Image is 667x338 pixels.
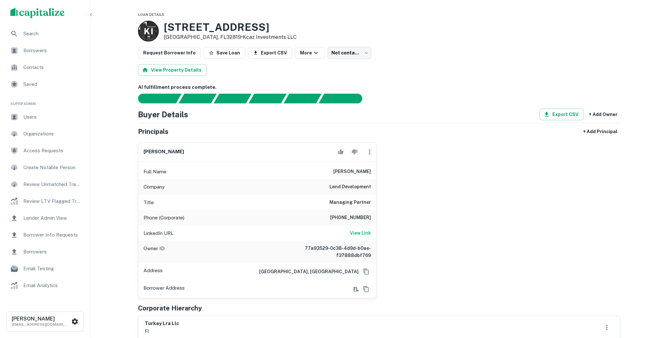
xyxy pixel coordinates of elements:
[349,146,360,158] button: Reject
[144,245,165,259] p: Owner ID
[333,168,371,176] h6: [PERSON_NAME]
[5,126,85,142] a: Organizations
[138,47,201,59] button: Request Borrower Info
[330,214,371,222] h6: [PHONE_NUMBER]
[164,21,297,33] h3: [STREET_ADDRESS]
[5,210,85,226] a: Lender Admin View
[5,160,85,175] a: Create Notable Person
[295,47,325,59] button: More
[23,181,81,188] span: Review Unmatched Transactions
[254,268,359,275] h6: [GEOGRAPHIC_DATA], [GEOGRAPHIC_DATA]
[6,311,84,332] button: [PERSON_NAME][EMAIL_ADDRESS][DOMAIN_NAME]
[144,148,184,156] h6: [PERSON_NAME]
[5,227,85,243] a: Borrower Info Requests
[5,278,85,293] a: Email Analytics
[23,113,81,121] span: Users
[5,76,85,92] a: Saved
[23,64,81,71] span: Contacts
[144,168,167,176] p: Full Name
[361,284,371,294] button: Copy Address
[586,109,620,120] button: + Add Owner
[5,60,85,75] a: Contacts
[581,126,620,137] button: + Add Principal
[23,265,81,273] span: Email Testing
[164,33,297,41] p: [GEOGRAPHIC_DATA], FL32819 •
[5,109,85,125] a: Users
[144,199,154,206] p: Title
[178,94,216,103] div: Your request is received and processing...
[248,94,286,103] div: Principals found, AI now looking for contact information...
[12,316,70,321] h6: [PERSON_NAME]
[283,94,321,103] div: Principals found, still searching for contact information. This may take time...
[5,244,85,260] a: Borrowers
[348,286,359,293] a: FL
[144,214,184,222] p: Phone (Corporate)
[23,282,81,289] span: Email Analytics
[213,94,251,103] div: Documents found, AI parsing details...
[329,183,371,191] h6: land development
[5,177,85,192] a: Review Unmatched Transactions
[319,94,370,103] div: AI fulfillment process complete.
[5,193,85,209] a: Review LTV Flagged Transactions
[144,229,174,237] p: LinkedIn URL
[23,164,81,171] span: Create Notable Person
[138,127,168,136] h5: Principals
[138,13,164,17] span: Loan Details
[138,303,202,313] h5: Corporate Hierarchy
[144,284,185,294] p: Borrower Address
[5,93,85,109] li: Super Admin
[293,245,371,259] h6: 77a93529-0c38-4d9d-b0ae-f37888dbf769
[12,321,70,327] p: [EMAIL_ADDRESS][DOMAIN_NAME]
[144,183,165,191] p: Company
[145,320,179,327] h6: turkey lra llc
[144,267,163,276] p: Address
[23,197,81,205] span: Review LTV Flagged Transactions
[23,147,81,155] span: Access Requests
[23,47,81,54] span: Borrowers
[539,109,584,120] button: Export CSV
[5,26,85,41] a: Search
[328,47,371,59] div: Not contacted
[203,47,245,59] button: Save Loan
[335,146,346,158] button: Accept
[10,8,65,18] img: capitalize-logo.png
[5,43,85,58] a: Borrowers
[635,265,667,297] iframe: Chat Widget
[5,143,85,158] a: Access Requests
[5,261,85,276] a: Email Testing
[243,34,297,40] a: Kcaz Investments LLC
[130,94,179,103] div: Sending borrower request to AI...
[23,248,81,256] span: Borrowers
[248,47,292,59] button: Export CSV
[138,21,159,41] a: K I
[350,229,371,237] a: View Link
[329,199,371,206] h6: Managing Partner
[144,25,153,38] p: K I
[138,84,620,91] h6: AI fulfillment process complete.
[23,231,81,239] span: Borrower Info Requests
[23,30,81,38] span: Search
[138,109,188,120] h4: Buyer Details
[361,267,371,276] button: Copy Address
[145,327,179,335] p: fl
[23,214,81,222] span: Lender Admin View
[23,80,81,88] span: Saved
